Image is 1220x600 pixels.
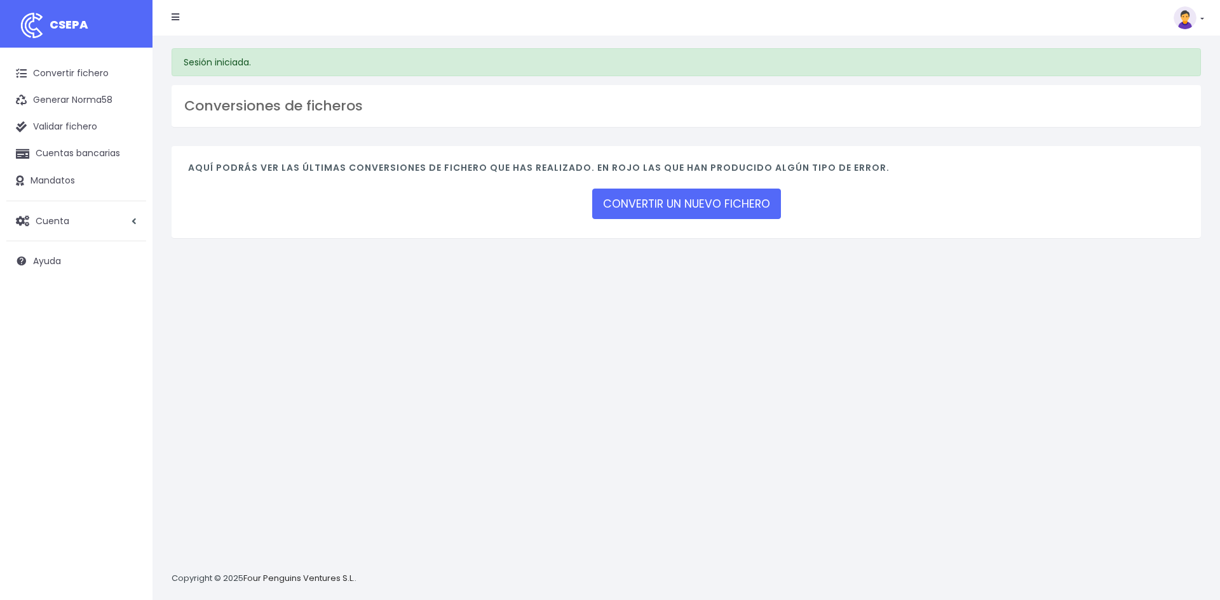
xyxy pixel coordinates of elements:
a: CONVERTIR UN NUEVO FICHERO [592,189,781,219]
a: Mandatos [6,168,146,194]
span: CSEPA [50,17,88,32]
a: Four Penguins Ventures S.L. [243,572,355,584]
a: Cuenta [6,208,146,234]
p: Copyright © 2025 . [172,572,356,585]
a: Generar Norma58 [6,87,146,114]
a: Ayuda [6,248,146,274]
h3: Conversiones de ficheros [184,98,1188,114]
img: profile [1174,6,1196,29]
h4: Aquí podrás ver las últimas conversiones de fichero que has realizado. En rojo las que han produc... [188,163,1184,180]
div: Sesión iniciada. [172,48,1201,76]
span: Ayuda [33,255,61,267]
a: Convertir fichero [6,60,146,87]
span: Cuenta [36,214,69,227]
a: Validar fichero [6,114,146,140]
a: Cuentas bancarias [6,140,146,167]
img: logo [16,10,48,41]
